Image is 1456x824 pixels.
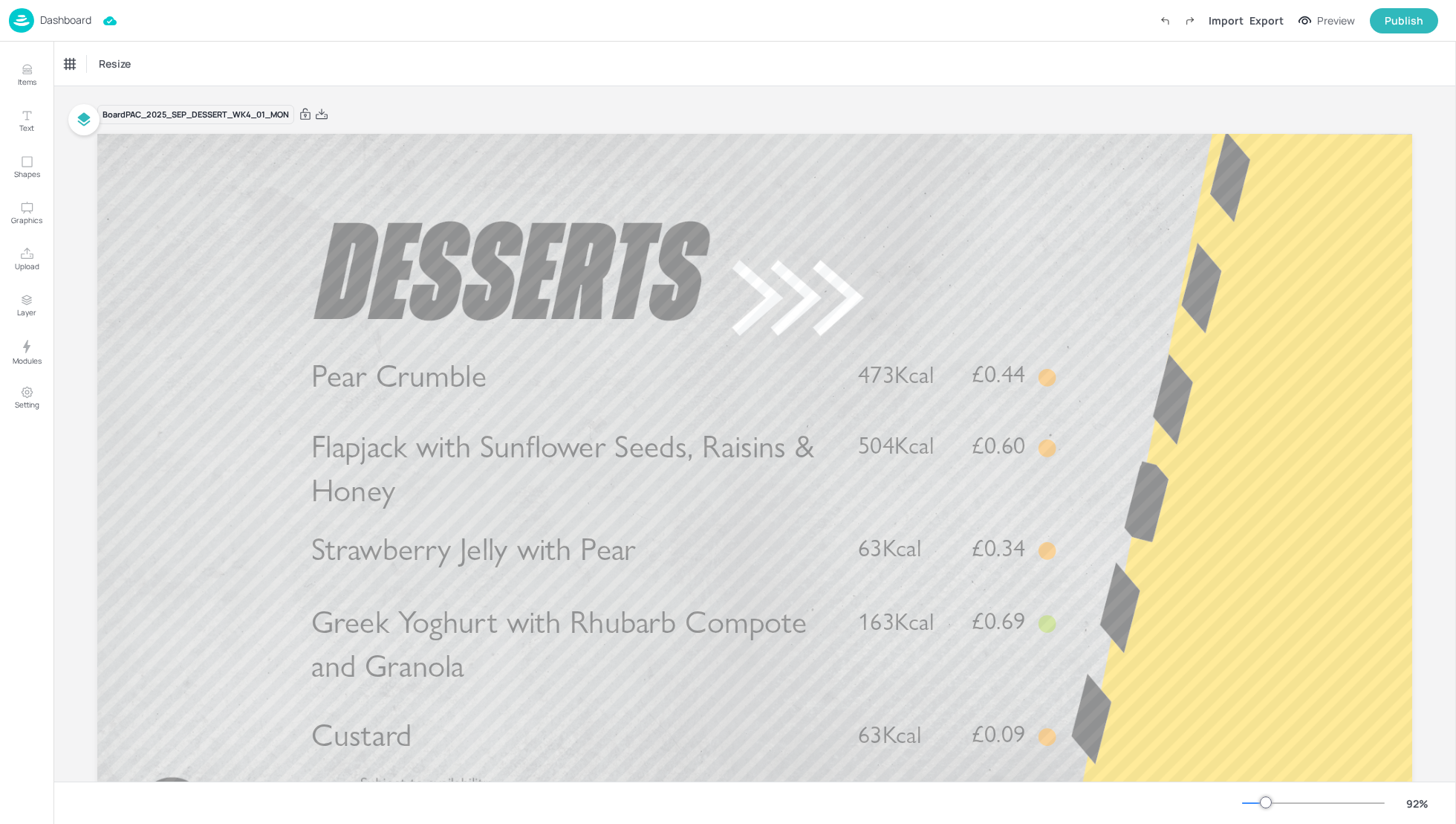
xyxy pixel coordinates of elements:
[1400,796,1435,811] div: 92 %
[858,431,934,460] span: 504Kcal
[1249,13,1284,28] div: Export
[858,720,922,749] span: 63Kcal
[1209,13,1244,28] div: Import
[40,15,91,25] p: Dashboard
[858,607,934,636] span: 163Kcal
[311,427,814,509] span: Flapjack with Sunflower Seeds, Raisins & Honey
[1152,8,1177,33] label: Undo (Ctrl + Z)
[97,105,294,125] div: Board PAC_2025_SEP_DESSERT_WK4_01_MON
[972,722,1026,746] span: £0.09
[96,56,134,71] span: Resize
[311,356,487,395] span: Pear Crumble
[972,609,1026,633] span: £0.69
[311,715,412,754] span: Custard
[972,363,1026,387] span: £0.44
[311,602,807,685] span: Greek Yoghurt with Rhubarb Compote and Granola
[9,8,34,33] img: logo-86c26b7e.jpg
[1290,10,1364,32] button: Preview
[858,534,922,563] span: 63Kcal
[972,434,1026,457] span: £0.60
[1385,13,1423,29] div: Publish
[1177,8,1203,33] label: Redo (Ctrl + Y)
[1370,8,1438,33] button: Publish
[858,361,934,390] span: 473Kcal
[1317,13,1355,29] div: Preview
[972,536,1026,560] span: £0.34
[311,530,636,568] span: Strawberry Jelly with Pear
